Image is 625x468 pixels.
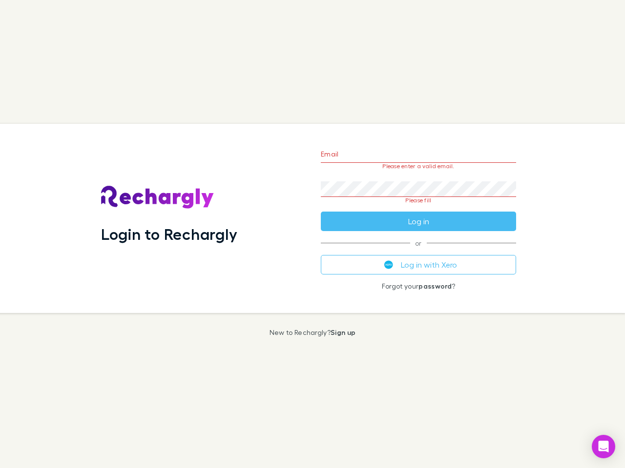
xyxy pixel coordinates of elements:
div: Open Intercom Messenger [592,435,615,458]
button: Log in [321,212,516,231]
p: Please enter a valid email. [321,163,516,170]
img: Xero's logo [384,260,393,269]
button: Log in with Xero [321,255,516,274]
a: Sign up [331,328,355,336]
h1: Login to Rechargly [101,225,237,243]
a: password [418,282,452,290]
p: Please fill [321,197,516,204]
img: Rechargly's Logo [101,186,214,209]
p: Forgot your ? [321,282,516,290]
p: New to Rechargly? [270,329,356,336]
